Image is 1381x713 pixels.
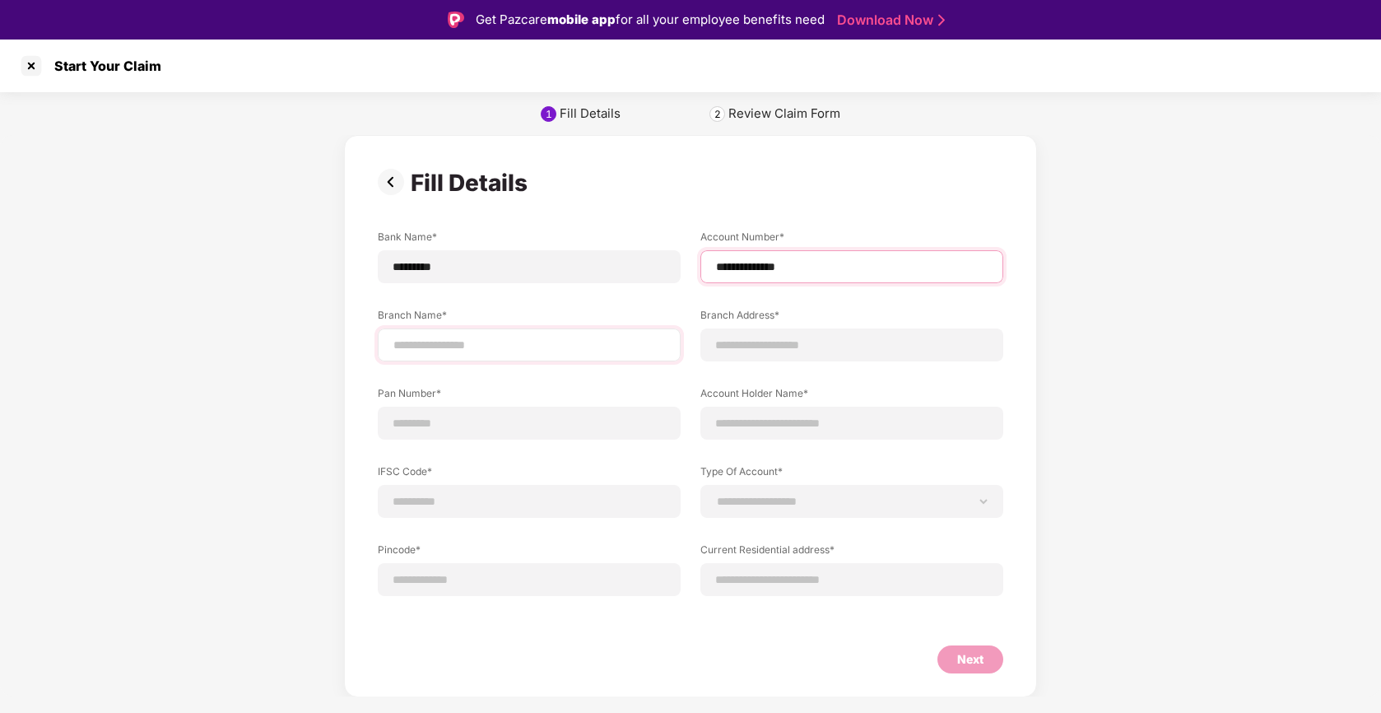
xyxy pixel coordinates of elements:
[378,543,681,563] label: Pincode*
[957,650,983,669] div: Next
[714,108,721,120] div: 2
[546,108,552,120] div: 1
[378,308,681,329] label: Branch Name*
[547,12,616,27] strong: mobile app
[700,464,1003,485] label: Type Of Account*
[700,386,1003,407] label: Account Holder Name*
[837,12,940,29] a: Download Now
[378,230,681,250] label: Bank Name*
[700,543,1003,563] label: Current Residential address*
[728,105,840,122] div: Review Claim Form
[378,169,411,195] img: svg+xml;base64,PHN2ZyBpZD0iUHJldi0zMngzMiIgeG1sbnM9Imh0dHA6Ly93d3cudzMub3JnLzIwMDAvc3ZnIiB3aWR0aD...
[411,169,534,197] div: Fill Details
[700,230,1003,250] label: Account Number*
[476,10,825,30] div: Get Pazcare for all your employee benefits need
[448,12,464,28] img: Logo
[378,386,681,407] label: Pan Number*
[938,12,945,29] img: Stroke
[44,58,161,74] div: Start Your Claim
[560,105,621,122] div: Fill Details
[700,308,1003,329] label: Branch Address*
[378,464,681,485] label: IFSC Code*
